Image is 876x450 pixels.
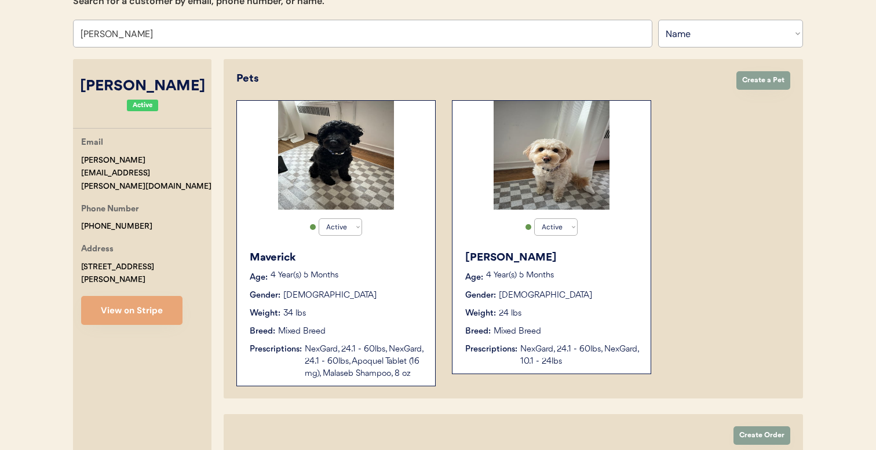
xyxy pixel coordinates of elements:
div: Email [81,136,103,151]
p: 4 Year(s) 5 Months [486,272,639,280]
div: Phone Number [81,203,139,217]
div: [PERSON_NAME][EMAIL_ADDRESS][PERSON_NAME][DOMAIN_NAME] [81,154,211,193]
div: Age: [465,272,483,284]
div: [DEMOGRAPHIC_DATA] [499,290,592,302]
div: Mixed Breed [494,325,541,338]
div: [PERSON_NAME] [73,76,211,98]
button: View on Stripe [81,296,183,325]
div: Gender: [465,290,496,302]
div: Mixed Breed [278,325,326,338]
div: Maverick [250,250,424,266]
div: Weight: [250,308,280,320]
div: 34 lbs [283,308,306,320]
p: 4 Year(s) 5 Months [271,272,424,280]
div: Gender: [250,290,280,302]
button: Create a Pet [736,71,790,90]
div: Prescriptions: [465,343,517,356]
div: Pets [236,71,725,87]
div: NexGard, 24.1 - 60lbs, NexGard, 10.1 - 24lbs [520,343,639,368]
div: Prescriptions: [250,343,302,356]
div: [DEMOGRAPHIC_DATA] [283,290,377,302]
div: Address [81,243,114,257]
img: IMG_9540.jpeg [494,101,609,210]
div: Breed: [250,325,275,338]
div: 24 lbs [499,308,521,320]
div: Age: [250,272,268,284]
div: [PHONE_NUMBER] [81,220,152,233]
div: Breed: [465,325,491,338]
div: [PERSON_NAME] [465,250,639,266]
input: Search by name [73,20,652,47]
div: [STREET_ADDRESS][PERSON_NAME] [81,261,211,287]
img: IMG_9537.jpeg [278,101,394,210]
div: Weight: [465,308,496,320]
div: NexGard, 24.1 - 60lbs, NexGard, 24.1 - 60lbs, Apoquel Tablet (16 mg), Malaseb Shampoo, 8 oz [305,343,424,380]
button: Create Order [733,426,790,445]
